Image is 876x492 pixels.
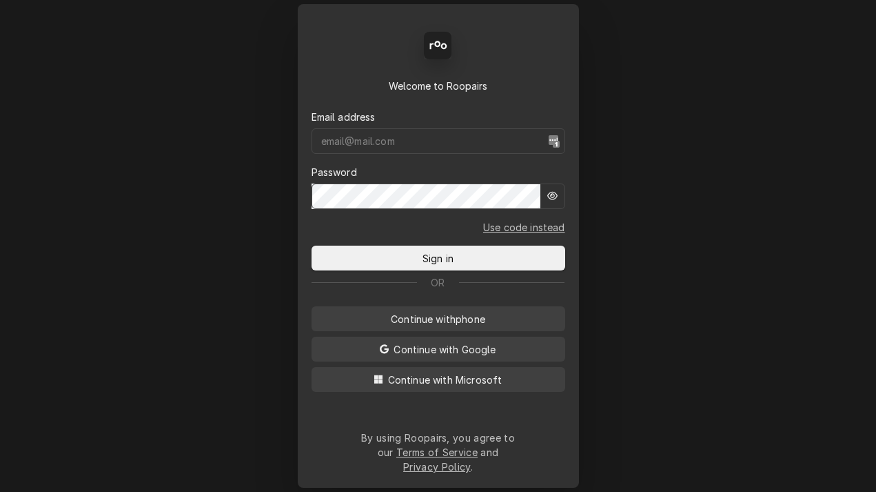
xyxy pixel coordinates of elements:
label: Password [312,165,357,179]
a: Privacy Policy [403,461,470,473]
div: By using Roopairs, you agree to our and . [361,431,516,474]
button: Continue with Microsoft [312,367,565,392]
span: Continue with Microsoft [385,373,505,387]
button: Continue with Google [312,337,565,362]
button: Continue withphone [312,306,565,331]
label: Email address [312,110,376,124]
div: Or [312,275,565,290]
div: Welcome to Roopairs [312,79,565,93]
span: Continue with Google [391,342,498,357]
span: Continue with phone [388,312,488,326]
button: Sign in [312,246,565,270]
span: Sign in [420,251,456,266]
a: Terms of Service [396,446,478,458]
a: Go to Email and code form [483,220,565,235]
input: email@mail.com [312,128,565,154]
